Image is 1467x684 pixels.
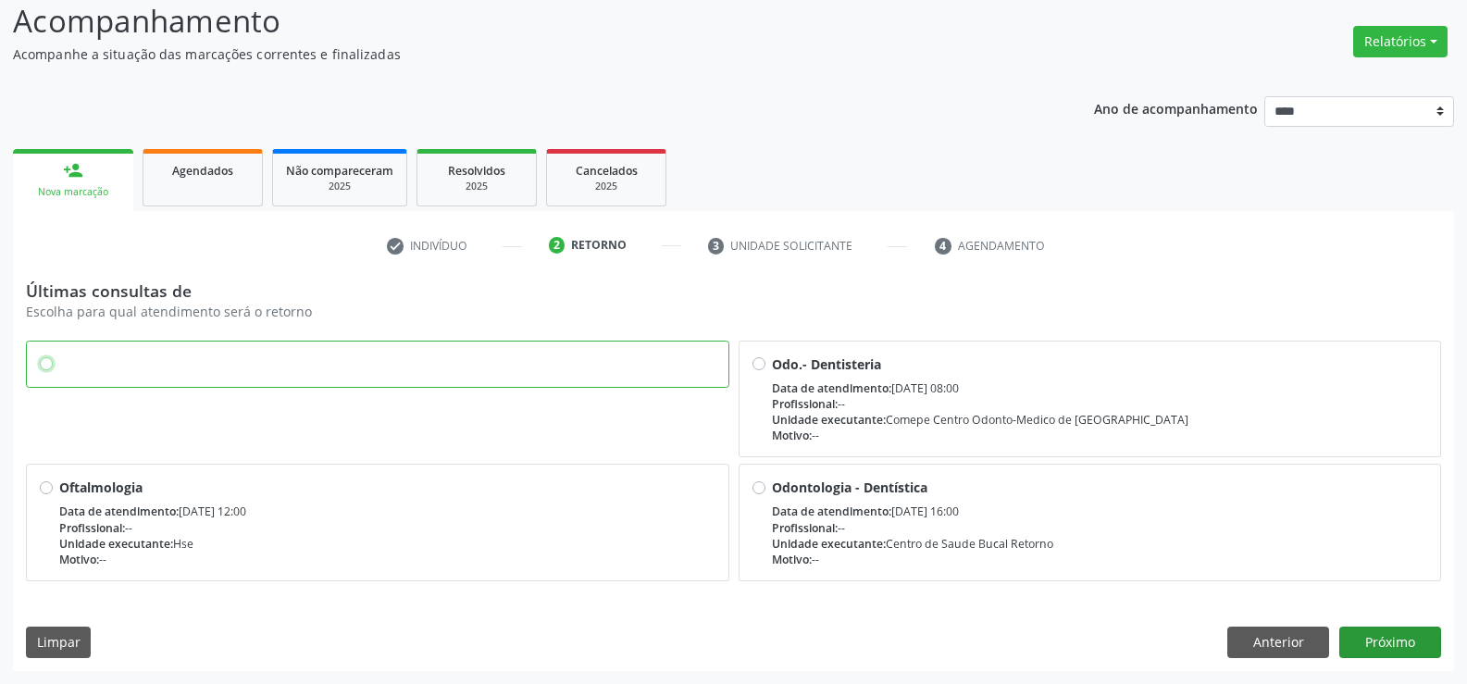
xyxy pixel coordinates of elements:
span: Resolvidos [448,163,505,179]
div: -- [59,520,715,536]
span: Unidade executante: [59,536,173,552]
p: Acompanhe a situação das marcações correntes e finalizadas [13,44,1022,64]
span: Agendados [172,163,233,179]
div: [DATE] 08:00 [772,380,1428,396]
span: Motivo: [772,552,812,567]
div: -- [772,428,1428,443]
div: [DATE] 16:00 [772,504,1428,519]
button: Relatórios [1353,26,1448,57]
span: Data de atendimento: [772,380,891,396]
span: Não compareceram [286,163,393,179]
div: 2 [549,237,566,254]
div: -- [59,552,715,567]
div: Centro de Saude Bucal Retorno [772,536,1428,552]
span: Motivo: [59,552,99,567]
div: 2025 [430,180,523,193]
span: Profissional: [772,396,838,412]
div: -- [772,520,1428,536]
button: Limpar [26,627,91,658]
div: Nova marcação [26,185,120,199]
p: Escolha para qual atendimento será o retorno [26,302,1441,321]
div: [DATE] 12:00 [59,504,715,519]
div: Comepe Centro Odonto-Medico de [GEOGRAPHIC_DATA] [772,412,1428,428]
span: Cancelados [576,163,638,179]
div: 2025 [286,180,393,193]
div: Hse [59,536,715,552]
button: Anterior [1227,627,1329,658]
div: Retorno [571,237,627,254]
div: -- [772,396,1428,412]
span: Oftalmologia [59,479,143,496]
span: Data de atendimento: [772,504,891,519]
span: Unidade executante: [772,412,886,428]
span: Motivo: [772,428,812,443]
p: Ano de acompanhamento [1094,96,1258,119]
div: person_add [63,160,83,180]
span: Odontologia - Dentística [772,479,927,496]
div: 2025 [560,180,653,193]
span: Data de atendimento: [59,504,179,519]
button: Próximo [1339,627,1441,658]
span: Profissional: [59,520,125,536]
p: Últimas consultas de [26,280,1441,301]
span: Odo.- Dentisteria [772,355,881,373]
span: Profissional: [772,520,838,536]
span: Unidade executante: [772,536,886,552]
div: -- [772,552,1428,567]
